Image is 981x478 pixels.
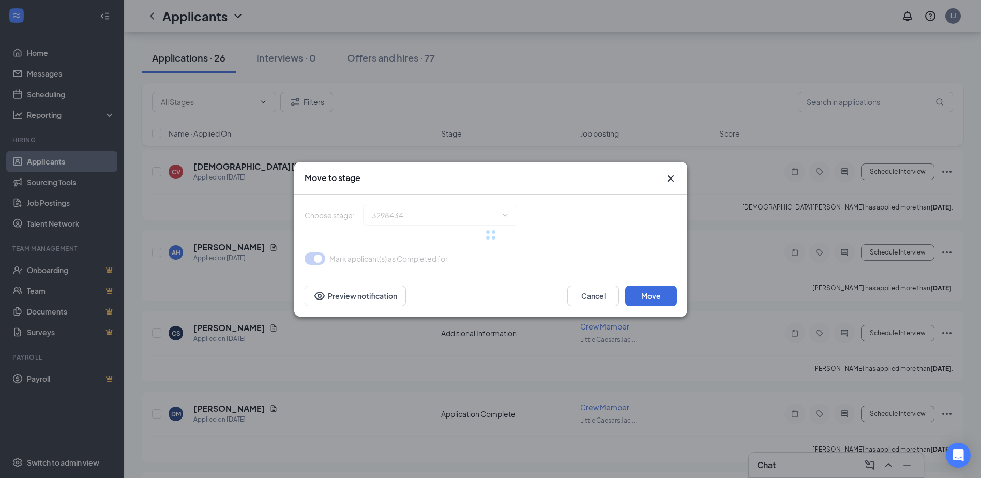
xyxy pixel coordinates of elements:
[665,172,677,185] button: Close
[305,172,360,184] h3: Move to stage
[946,443,971,468] div: Open Intercom Messenger
[567,286,619,306] button: Cancel
[313,290,326,302] svg: Eye
[625,286,677,306] button: Move
[305,286,406,306] button: Preview notificationEye
[665,172,677,185] svg: Cross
